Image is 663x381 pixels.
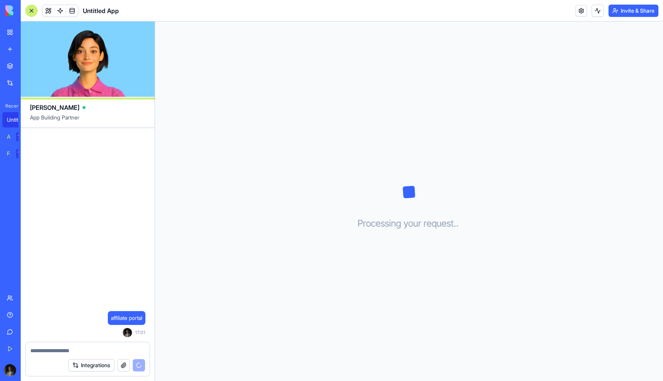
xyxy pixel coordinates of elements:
span: [PERSON_NAME] [30,103,79,112]
img: logo [5,5,53,16]
h3: Processing your request [358,217,461,230]
button: Integrations [68,359,114,371]
div: Feedback Form [7,150,11,157]
span: 17:01 [135,330,145,336]
img: ACg8ocJCapyyS6WNuk4hgU-bmBDNj6VixOPsXvTbDyfX7Sh8XUb7BuxN5A=s96-c [4,364,16,376]
div: TRY [16,132,28,141]
span: affiliate portal [111,314,142,322]
span: Recent [2,103,18,109]
span: App Building Partner [30,114,145,128]
a: AI Logo GeneratorTRY [2,129,33,144]
img: ACg8ocJCapyyS6WNuk4hgU-bmBDNj6VixOPsXvTbDyfX7Sh8XUb7BuxN5A=s96-c [123,328,132,337]
span: . [456,217,458,230]
div: TRY [16,149,28,158]
div: Untitled App [7,116,28,124]
button: Invite & Share [609,5,658,17]
span: . [454,217,456,230]
a: Feedback FormTRY [2,146,33,161]
div: AI Logo Generator [7,133,11,141]
a: Untitled App [2,112,33,128]
span: Untitled App [83,6,119,15]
